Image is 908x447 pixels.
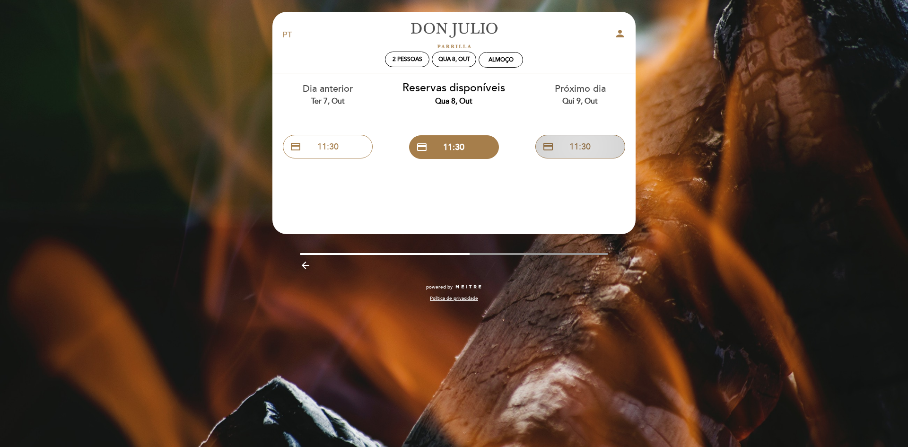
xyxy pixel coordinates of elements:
[614,28,626,39] i: person
[426,284,453,290] span: powered by
[430,295,478,302] a: Política de privacidade
[535,135,625,158] button: credit_card 11:30
[524,82,636,106] div: Próximo dia
[438,56,470,63] div: Qua 8, out
[614,28,626,43] button: person
[290,141,301,152] span: credit_card
[398,80,510,107] div: Reservas disponíveis
[455,285,482,289] img: MEITRE
[398,96,510,107] div: Qua 8, out
[409,135,499,159] button: credit_card 11:30
[542,141,554,152] span: credit_card
[416,141,428,153] span: credit_card
[489,56,514,63] div: Almoço
[393,56,422,63] span: 2 pessoas
[300,260,311,271] i: arrow_backward
[524,96,636,107] div: Qui 9, out
[283,135,373,158] button: credit_card 11:30
[272,82,384,106] div: Dia anterior
[426,284,482,290] a: powered by
[395,22,513,48] a: [PERSON_NAME]
[272,96,384,107] div: Ter 7, out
